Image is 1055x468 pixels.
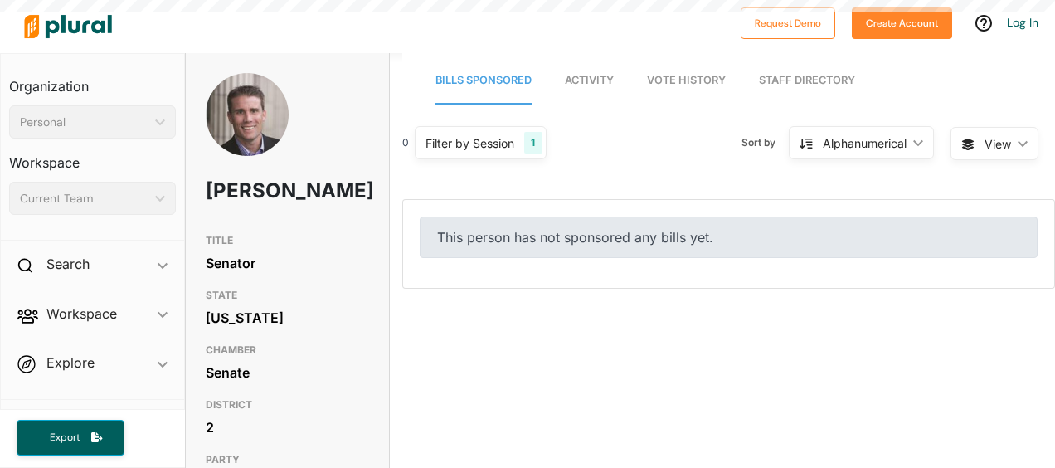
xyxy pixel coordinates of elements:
button: Request Demo [741,7,835,39]
div: Alphanumerical [823,134,907,152]
a: Create Account [852,13,952,31]
span: Sort by [741,135,789,150]
h3: DISTRICT [206,395,369,415]
img: Headshot of Mike McGuire [206,73,289,190]
button: Create Account [852,7,952,39]
h3: Organization [9,62,176,99]
button: Export [17,420,124,456]
span: Export [38,431,91,445]
div: Personal [20,114,148,131]
h3: CHAMBER [206,340,369,360]
h3: Workspace [9,139,176,175]
h3: TITLE [206,231,369,251]
a: Staff Directory [759,57,855,105]
div: Filter by Session [425,134,514,152]
h1: [PERSON_NAME] [206,166,304,216]
div: This person has not sponsored any bills yet. [420,217,1038,258]
div: Senate [206,360,369,385]
div: 0 [402,135,409,150]
span: View [985,135,1011,153]
h3: STATE [206,285,369,305]
a: Bills Sponsored [435,57,532,105]
a: Activity [565,57,614,105]
a: Request Demo [741,13,835,31]
a: Log In [1007,15,1038,30]
a: Vote History [647,57,726,105]
div: Senator [206,251,369,275]
span: Activity [565,74,614,86]
span: Vote History [647,74,726,86]
h2: Search [46,255,90,273]
span: Bills Sponsored [435,74,532,86]
div: 1 [524,132,542,154]
div: Current Team [20,190,148,207]
div: 2 [206,415,369,440]
div: [US_STATE] [206,305,369,330]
